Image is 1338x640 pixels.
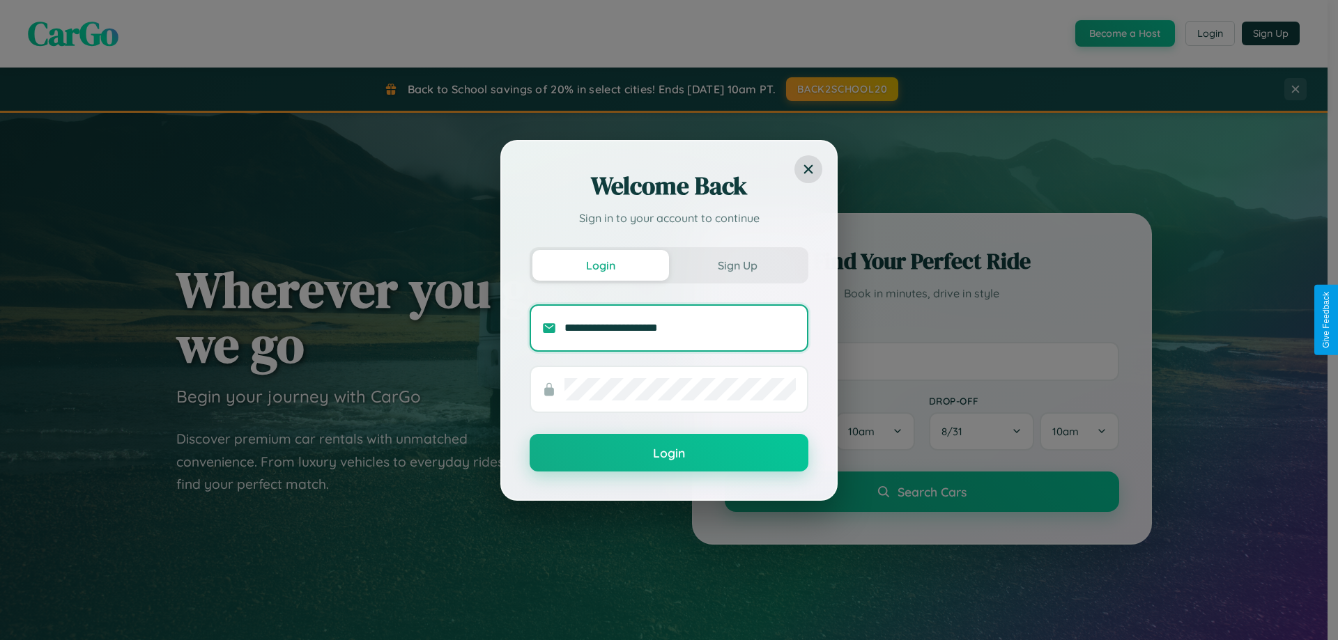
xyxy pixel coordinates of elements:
[530,434,808,471] button: Login
[669,250,806,281] button: Sign Up
[530,210,808,226] p: Sign in to your account to continue
[532,250,669,281] button: Login
[1321,292,1331,348] div: Give Feedback
[530,169,808,203] h2: Welcome Back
